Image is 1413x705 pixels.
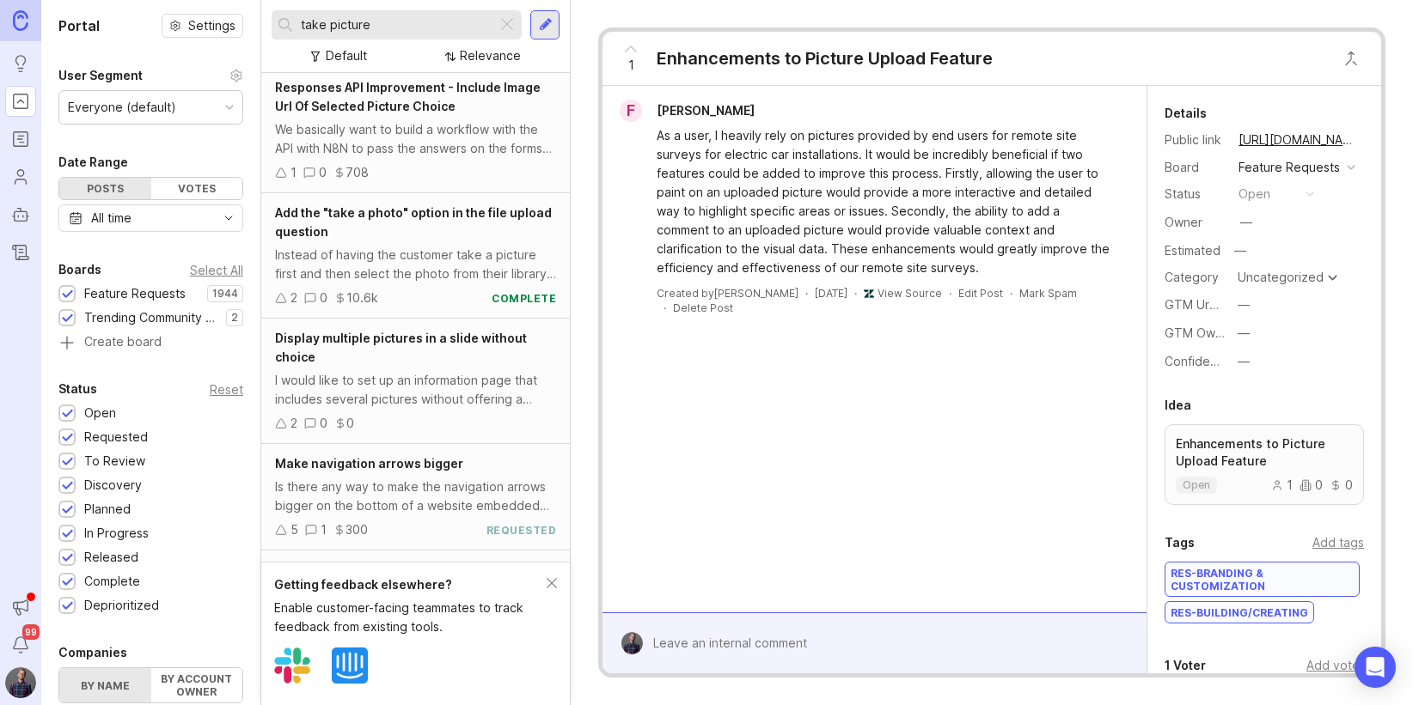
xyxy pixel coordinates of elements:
div: Reset [210,385,243,394]
div: — [1238,295,1250,314]
div: 10.6k [346,289,378,307]
a: Enhancements to Picture Upload Featureopen100 [1165,424,1364,505]
div: Votes [151,178,243,199]
div: Companies [58,642,127,663]
a: [DATE] [815,286,847,301]
div: 2 [291,414,297,433]
div: 2 [291,289,297,307]
div: Everyone (default) [68,98,176,117]
a: Ideas [5,48,36,79]
input: Search... [301,15,490,34]
p: 1944 [212,287,238,301]
div: 0 [319,163,327,182]
div: 1 [291,163,297,182]
label: By name [59,668,151,702]
img: Mitchell Canfield [5,667,36,698]
div: 1 [1271,479,1293,491]
div: Requested [84,428,148,447]
div: In Progress [84,524,149,543]
span: Responses API Improvement - Include Image Url Of Selected Picture Choice [275,80,541,113]
a: f[PERSON_NAME] [609,100,768,122]
div: Is there any way to make the navigation arrows bigger on the bottom of a website embedded form? S... [275,477,556,515]
div: Enable customer-facing teammates to track feedback from existing tools. [274,599,547,636]
div: · [805,286,808,301]
div: Details [1165,103,1207,124]
div: Open [84,404,116,422]
a: View Source [878,287,942,300]
div: Posts [59,178,151,199]
div: — [1238,352,1250,371]
a: Add the "take a photo" option in the file upload questionInstead of having the customer take a pi... [261,193,570,319]
div: Status [1165,185,1225,204]
div: Select All [190,265,243,275]
button: Settings [162,14,243,38]
time: [DATE] [815,287,847,300]
img: zendesk [864,289,874,299]
a: Portal [5,86,36,117]
div: 708 [346,163,369,182]
button: Notifications [5,629,36,660]
div: Idea [1165,395,1191,416]
div: — [1238,324,1250,343]
a: Autopilot [5,199,36,230]
div: 0 [320,414,327,433]
div: Status [58,379,97,399]
span: [PERSON_NAME] [657,103,755,118]
div: · [664,301,666,315]
span: 99 [22,624,40,640]
div: requested [486,523,557,538]
a: Display multiple pictures in a slide without choiceI would like to set up an information page tha... [261,319,570,444]
div: Enhancements to Picture Upload Feature [657,46,993,70]
a: Create board [58,336,243,351]
div: Complete [84,572,140,591]
div: Planned [84,500,131,519]
div: Discovery [84,476,142,495]
div: Delete Post [673,301,733,315]
div: All time [91,209,132,228]
a: Responses API Improvement - Include Image Url Of Selected Picture ChoiceWe basically want to buil... [261,68,570,193]
img: Slack logo [274,647,310,684]
div: 1 [321,520,327,539]
span: Make navigation arrows bigger [275,456,463,471]
button: Close button [1334,41,1368,76]
div: · [854,286,857,301]
div: RES-Branding & Customization [1165,562,1359,596]
div: Public link [1165,131,1225,149]
div: 5 [291,520,298,539]
div: We basically want to build a workflow with the API with N8N to pass the answers on the forms to a... [275,120,556,158]
div: As a user, I heavily rely on pictures provided by end users for remote site surveys for electric ... [657,126,1112,277]
div: · [949,286,951,301]
img: Canny Home [13,10,28,30]
button: Announcements [5,592,36,623]
a: Make navigation arrows biggerIs there any way to make the navigation arrows bigger on the bottom ... [261,444,570,550]
img: Intercom logo [332,647,368,684]
p: open [1183,478,1210,492]
div: 0 [346,414,354,433]
div: Edit Post [958,286,1003,301]
span: Display multiple pictures in a slide without choice [275,331,527,364]
div: Owner [1165,213,1225,232]
div: 0 [320,289,327,307]
div: Instead of having the customer take a picture first and then select the photo from their library,... [275,246,556,283]
div: Getting feedback elsewhere? [274,575,547,594]
span: Add the "take a photo" option in the file upload question [275,205,552,239]
div: Category [1165,268,1225,287]
div: Relevance [460,46,521,65]
a: Changelog [5,237,36,268]
div: 1 Voter [1165,655,1206,676]
img: Mitchell Canfield [621,632,643,654]
div: Feature Requests [84,284,186,303]
a: Users [5,161,36,192]
h1: Portal [58,15,100,36]
label: GTM Owner [1165,325,1234,340]
div: Uncategorized [1238,271,1324,283]
div: RES-Building/Creating [1165,602,1313,623]
div: Open Intercom Messenger [1355,647,1396,688]
div: Released [84,548,138,567]
a: Detect fake contact detailsI WANT to detect fake data in my form SO THAT I don’t waste responses ... [261,550,570,657]
span: Settings [188,17,235,34]
a: [URL][DOMAIN_NAME] [1233,129,1364,151]
div: f [620,100,642,122]
div: Created by [PERSON_NAME] [657,286,798,301]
